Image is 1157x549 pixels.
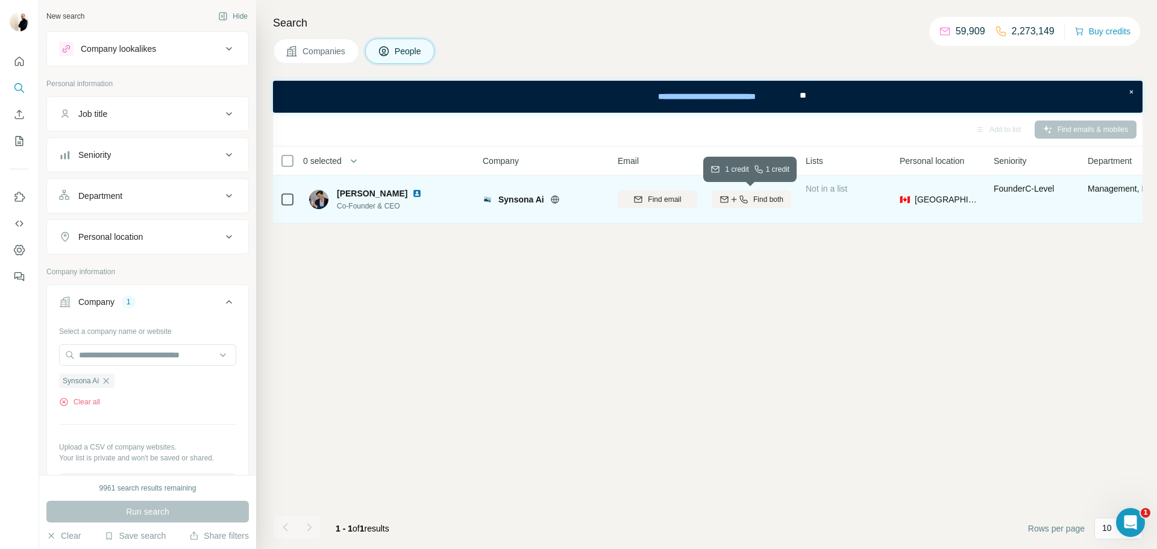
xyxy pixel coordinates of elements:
button: My lists [10,130,29,152]
span: 1 [360,524,365,533]
img: LinkedIn logo [412,189,422,198]
button: Enrich CSV [10,104,29,125]
img: Avatar [10,12,29,31]
span: Co-Founder & CEO [337,201,427,212]
button: Job title [47,99,248,128]
span: of [353,524,360,533]
button: Dashboard [10,239,29,261]
div: Seniority [78,149,111,161]
span: 🇨🇦 [900,193,910,205]
button: Save search [104,530,166,542]
p: 59,909 [956,24,985,39]
button: Feedback [10,266,29,287]
button: Clear all [59,397,100,407]
span: Find email [648,194,681,205]
div: Department [78,190,122,202]
button: Buy credits [1074,23,1130,40]
button: Find email [618,190,697,209]
button: Clear [46,530,81,542]
span: Synsona Ai [63,375,99,386]
button: Share filters [189,530,249,542]
button: Use Surfe API [10,213,29,234]
span: [PERSON_NAME] [337,187,407,199]
div: 1 [122,296,136,307]
div: Company [78,296,114,308]
button: Company lookalikes [47,34,248,63]
div: 9961 search results remaining [99,483,196,494]
button: Quick start [10,51,29,72]
p: 10 [1102,522,1112,534]
span: 0 selected [303,155,342,167]
span: Rows per page [1028,522,1085,535]
span: Founder C-Level [994,184,1054,193]
span: Company [483,155,519,167]
span: Personal location [900,155,964,167]
iframe: Banner [273,81,1143,113]
div: Job title [78,108,107,120]
iframe: Intercom live chat [1116,508,1145,537]
h4: Search [273,14,1143,31]
div: New search [46,11,84,22]
p: Your list is private and won't be saved or shared. [59,453,236,463]
p: Personal information [46,78,249,89]
p: Upload a CSV of company websites. [59,442,236,453]
div: Company lookalikes [81,43,156,55]
button: Use Surfe on LinkedIn [10,186,29,208]
img: Avatar [309,190,328,209]
button: Company1 [47,287,248,321]
button: Search [10,77,29,99]
button: Upload a list of companies [59,473,236,495]
span: [GEOGRAPHIC_DATA] [915,193,979,205]
span: Department [1088,155,1132,167]
button: Seniority [47,140,248,169]
span: People [395,45,422,57]
button: Hide [210,7,256,25]
span: Mobile [712,155,736,167]
span: 1 - 1 [336,524,353,533]
div: Personal location [78,231,143,243]
span: Synsona Ai [498,193,544,205]
span: Lists [806,155,823,167]
span: Companies [303,45,346,57]
button: Personal location [47,222,248,251]
span: 1 [1141,508,1150,518]
span: Email [618,155,639,167]
span: Not in a list [806,184,847,193]
p: 2,273,149 [1012,24,1055,39]
img: Logo of Synsona Ai [483,195,492,204]
span: results [336,524,389,533]
span: Find both [753,194,783,205]
button: Department [47,181,248,210]
button: Find both [712,190,791,209]
p: Company information [46,266,249,277]
div: Select a company name or website [59,321,236,337]
span: Seniority [994,155,1026,167]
